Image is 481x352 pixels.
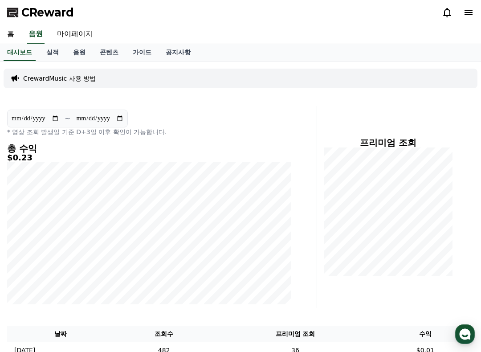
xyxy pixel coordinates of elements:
span: 홈 [79,340,85,348]
th: 날짜 [7,326,114,342]
a: 홈 [3,327,161,349]
a: 대화 [161,327,320,349]
span: 설정 [393,340,405,348]
h4: 프리미엄 조회 [324,138,452,147]
a: CReward [7,5,74,20]
a: 실적 [39,44,66,61]
a: 마이페이지 [50,25,100,44]
span: CReward [21,5,74,20]
a: CrewardMusic 사용 방법 [23,74,96,83]
span: 대화 [235,341,246,348]
p: ~ [65,113,70,124]
h4: 총 수익 [7,143,292,153]
th: 조회수 [114,326,214,342]
p: * 영상 조회 발생일 기준 D+3일 이후 확인이 가능합니다. [7,127,292,136]
h5: $0.23 [7,153,292,162]
a: 음원 [66,44,93,61]
a: 공지사항 [159,44,198,61]
a: 콘텐츠 [93,44,126,61]
th: 프리미엄 조회 [214,326,377,342]
a: 대시보드 [4,44,36,61]
a: 설정 [320,327,478,349]
a: 가이드 [126,44,159,61]
th: 수익 [377,326,474,342]
a: 음원 [27,25,45,44]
